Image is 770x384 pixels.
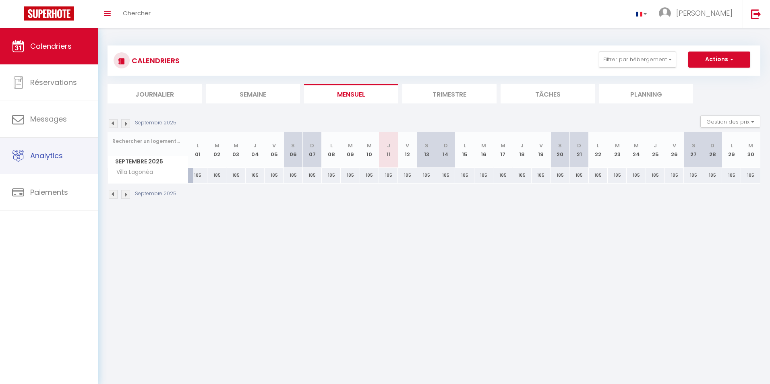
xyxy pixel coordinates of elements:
div: 185 [551,168,569,183]
div: 185 [341,168,360,183]
div: 185 [436,168,455,183]
h3: CALENDRIERS [130,52,180,70]
div: 185 [226,168,245,183]
th: 07 [303,132,322,168]
button: Filtrer par hébergement [599,52,676,68]
div: 185 [532,168,551,183]
div: 185 [455,168,474,183]
th: 21 [569,132,588,168]
abbr: V [406,142,409,149]
abbr: M [348,142,353,149]
abbr: S [425,142,428,149]
th: 18 [512,132,531,168]
abbr: L [197,142,199,149]
div: 185 [608,168,627,183]
th: 12 [398,132,417,168]
span: Villa Lagonéa [109,168,155,177]
div: 185 [284,168,302,183]
th: 23 [608,132,627,168]
abbr: M [234,142,238,149]
span: Chercher [123,9,151,17]
th: 06 [284,132,302,168]
th: 08 [322,132,341,168]
p: Septembre 2025 [135,190,176,198]
th: 05 [265,132,284,168]
button: Actions [688,52,750,68]
div: 185 [322,168,341,183]
span: Septembre 2025 [108,156,188,167]
abbr: D [444,142,448,149]
div: 185 [360,168,379,183]
div: 185 [665,168,684,183]
th: 29 [722,132,741,168]
th: 09 [341,132,360,168]
img: logout [751,9,761,19]
th: 17 [493,132,512,168]
p: Septembre 2025 [135,119,176,127]
abbr: J [253,142,257,149]
th: 15 [455,132,474,168]
abbr: S [558,142,562,149]
span: Réservations [30,77,77,87]
abbr: L [330,142,333,149]
img: Super Booking [24,6,74,21]
li: Planning [599,84,693,103]
abbr: M [748,142,753,149]
abbr: V [673,142,676,149]
abbr: M [215,142,219,149]
div: 185 [512,168,531,183]
div: 185 [246,168,265,183]
abbr: D [710,142,714,149]
abbr: D [577,142,581,149]
div: 185 [398,168,417,183]
div: 185 [684,168,703,183]
th: 26 [665,132,684,168]
abbr: L [731,142,733,149]
th: 11 [379,132,398,168]
div: 185 [303,168,322,183]
div: 185 [474,168,493,183]
th: 13 [417,132,436,168]
th: 19 [532,132,551,168]
abbr: L [597,142,599,149]
abbr: V [272,142,276,149]
abbr: M [615,142,620,149]
span: Calendriers [30,41,72,51]
th: 01 [188,132,207,168]
th: 25 [646,132,665,168]
th: 10 [360,132,379,168]
abbr: M [634,142,639,149]
button: Gestion des prix [700,116,760,128]
th: 03 [226,132,245,168]
th: 20 [551,132,569,168]
abbr: S [291,142,295,149]
th: 14 [436,132,455,168]
th: 02 [207,132,226,168]
th: 22 [589,132,608,168]
div: 185 [188,168,207,183]
div: 185 [741,168,760,183]
div: 185 [207,168,226,183]
th: 30 [741,132,760,168]
abbr: M [367,142,372,149]
li: Tâches [501,84,595,103]
div: 185 [379,168,398,183]
div: 185 [417,168,436,183]
li: Mensuel [304,84,398,103]
abbr: J [387,142,390,149]
abbr: L [464,142,466,149]
li: Journalier [108,84,202,103]
th: 16 [474,132,493,168]
div: 185 [722,168,741,183]
div: 185 [589,168,608,183]
th: 24 [627,132,646,168]
input: Rechercher un logement... [112,134,184,149]
div: 185 [646,168,665,183]
abbr: M [501,142,505,149]
abbr: J [654,142,657,149]
abbr: D [310,142,314,149]
div: 185 [569,168,588,183]
li: Semaine [206,84,300,103]
abbr: S [692,142,695,149]
img: ... [659,7,671,19]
